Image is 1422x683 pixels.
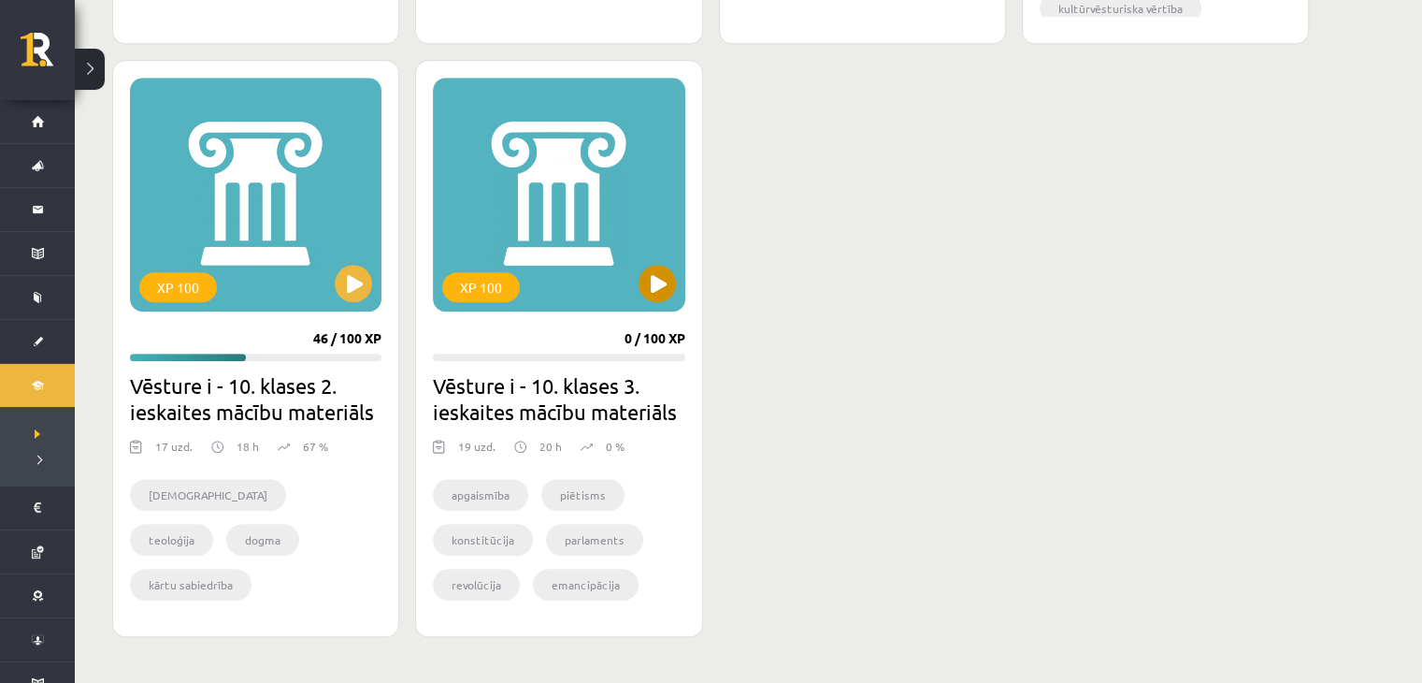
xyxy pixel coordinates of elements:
h2: Vēsture i - 10. klases 3. ieskaites mācību materiāls [433,372,684,425]
li: apgaismība [433,479,528,511]
p: 0 % [606,438,625,455]
div: XP 100 [442,272,520,302]
div: 17 uzd. [155,438,193,466]
p: 67 % [303,438,328,455]
li: piētisms [541,479,625,511]
h2: Vēsture i - 10. klases 2. ieskaites mācību materiāls [130,372,381,425]
li: revolūcija [433,569,520,601]
p: 18 h [237,438,259,455]
li: kārtu sabiedrība [130,569,251,601]
div: 19 uzd. [458,438,496,466]
li: konstitūcija [433,524,533,556]
li: [DEMOGRAPHIC_DATA] [130,479,286,511]
li: dogma [226,524,299,556]
li: emancipācija [533,569,639,601]
li: parlaments [546,524,643,556]
div: XP 100 [139,272,217,302]
li: teoloģija [130,524,213,556]
p: 20 h [539,438,562,455]
a: Rīgas 1. Tālmācības vidusskola [21,33,75,80]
